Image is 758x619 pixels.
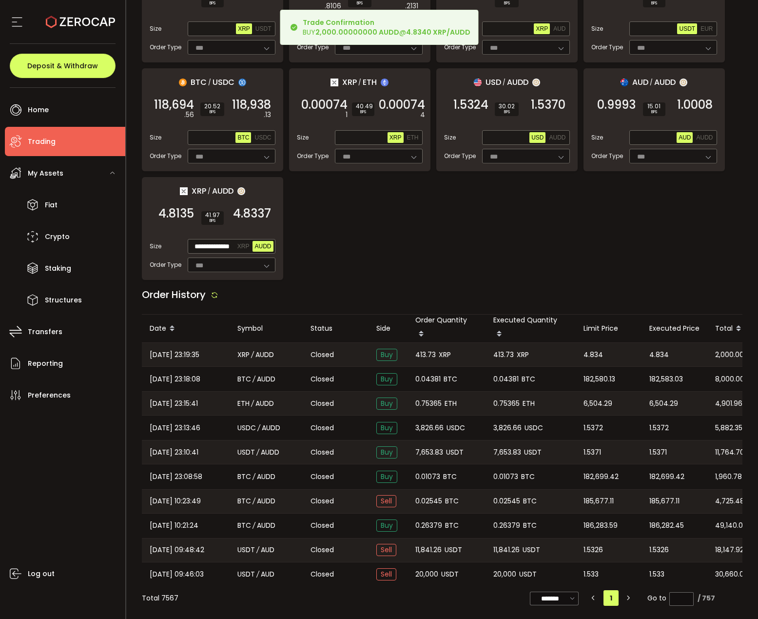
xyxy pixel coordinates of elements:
[441,569,459,580] span: USDT
[642,514,758,619] div: Chat Widget
[237,569,255,580] span: USDT
[158,209,194,219] span: 4.8135
[256,569,259,580] em: /
[549,134,565,141] span: AUDD
[232,100,271,110] span: 118,938
[499,0,515,6] i: BPS
[715,398,742,409] span: 4,901.96
[493,471,518,482] span: 0.01073
[204,109,220,115] i: BPS
[254,243,271,250] span: AUDD
[235,132,251,143] button: BTC
[493,496,520,507] span: 0.02545
[493,569,516,580] span: 20,000
[376,519,397,532] span: Buy
[408,315,486,342] div: Order Quantity
[257,520,275,531] span: AUDD
[150,496,201,507] span: [DATE] 10:23:49
[415,471,440,482] span: 0.01073
[677,23,697,34] button: USDT
[45,261,71,276] span: Staking
[445,496,459,507] span: BTC
[237,398,250,409] span: ETH
[405,132,421,143] button: ETH
[444,133,456,142] span: Size
[236,23,252,34] button: XRP
[553,25,565,32] span: AUD
[415,569,438,580] span: 20,000
[154,100,194,110] span: 118,694
[405,1,418,11] em: .2131
[715,471,742,482] span: 1,960.78
[330,79,338,86] img: xrp_portfolio.png
[523,520,537,531] span: BTC
[647,109,661,115] i: BPS
[45,198,58,212] span: Fiat
[536,25,548,32] span: XRP
[525,422,543,434] span: USDC
[342,76,357,88] span: XRP
[576,323,641,334] div: Limit Price
[255,398,274,409] span: AUDD
[388,132,404,143] button: XRP
[205,0,220,6] i: BPS
[649,496,680,507] span: 185,677.11
[406,27,470,37] b: 4.8340 XRP/AUDD
[649,374,683,385] span: 182,583.03
[445,544,462,556] span: USDT
[150,569,204,580] span: [DATE] 09:46:03
[647,103,661,109] span: 15.01
[150,242,161,251] span: Size
[507,76,528,88] span: AUDD
[356,103,370,109] span: 40.49
[150,133,161,142] span: Size
[311,423,334,433] span: Closed
[493,544,520,556] span: 11,841.26
[358,78,361,87] em: /
[446,447,464,458] span: USDT
[583,544,603,556] span: 1.5326
[230,323,303,334] div: Symbol
[641,323,707,334] div: Executed Price
[486,76,501,88] span: USD
[180,187,188,195] img: xrp_portfolio.png
[150,43,181,52] span: Order Type
[256,544,259,556] em: /
[205,212,220,218] span: 41.97
[303,18,470,37] div: BUY @
[257,422,260,434] em: /
[28,388,71,402] span: Preferences
[700,25,713,32] span: EUR
[420,110,425,120] em: 4
[28,103,49,117] span: Home
[649,471,684,482] span: 182,699.42
[583,520,618,531] span: 186,283.59
[415,520,442,531] span: 0.26379
[376,495,396,507] span: Sell
[237,544,255,556] span: USDT
[715,447,744,458] span: 11,764.70
[261,447,279,458] span: AUDD
[237,471,251,482] span: BTC
[443,471,457,482] span: BTC
[28,166,63,180] span: My Assets
[253,132,273,143] button: USDC
[253,241,273,252] button: AUDD
[532,79,540,86] img: zuPXiwguUFiBOIQyqLOiXsnnNitlx7q4LCwEbLHADjIpTka+Lip0HH8D0VTrd02z+wEAAAAASUVORK5CYII=
[253,471,255,482] em: /
[212,185,233,197] span: AUDD
[253,374,255,385] em: /
[262,422,280,434] span: AUDD
[597,100,636,110] span: 0.9993
[301,100,348,110] span: 0.00074
[311,496,334,506] span: Closed
[150,260,181,269] span: Order Type
[346,110,348,120] em: 1
[376,398,397,410] span: Buy
[583,471,619,482] span: 182,699.42
[493,520,520,531] span: 0.26379
[45,230,70,244] span: Crypto
[237,349,250,360] span: XRP
[142,593,178,603] div: Total 7567
[522,374,535,385] span: BTC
